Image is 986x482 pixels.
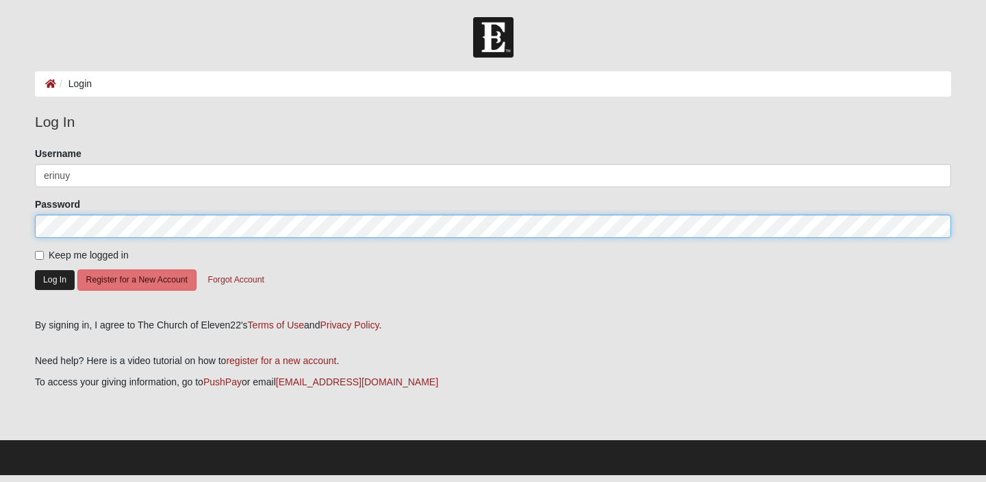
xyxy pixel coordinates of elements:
[276,376,438,387] a: [EMAIL_ADDRESS][DOMAIN_NAME]
[35,251,44,260] input: Keep me logged in
[49,250,129,261] span: Keep me logged in
[203,376,242,387] a: PushPay
[56,77,92,91] li: Login
[35,197,80,211] label: Password
[199,269,273,291] button: Forgot Account
[320,320,379,330] a: Privacy Policy
[35,354,951,368] p: Need help? Here is a video tutorial on how to .
[35,318,951,333] div: By signing in, I agree to The Church of Eleven22's and .
[35,270,75,290] button: Log In
[35,111,951,133] legend: Log In
[473,17,514,58] img: Church of Eleven22 Logo
[226,355,336,366] a: register for a new account
[248,320,304,330] a: Terms of Use
[35,375,951,389] p: To access your giving information, go to or email
[35,147,81,160] label: Username
[77,269,197,291] button: Register for a New Account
